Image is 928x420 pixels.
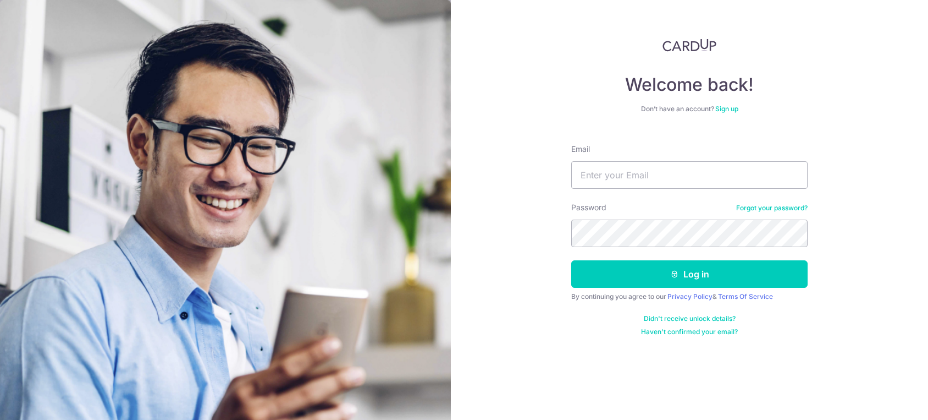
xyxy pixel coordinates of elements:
[644,314,736,323] a: Didn't receive unlock details?
[715,105,738,113] a: Sign up
[571,202,606,213] label: Password
[571,292,808,301] div: By continuing you agree to our &
[571,144,590,155] label: Email
[571,260,808,288] button: Log in
[571,161,808,189] input: Enter your Email
[571,74,808,96] h4: Welcome back!
[571,105,808,113] div: Don’t have an account?
[736,204,808,212] a: Forgot your password?
[641,328,738,336] a: Haven't confirmed your email?
[662,39,716,52] img: CardUp Logo
[718,292,773,301] a: Terms Of Service
[667,292,712,301] a: Privacy Policy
